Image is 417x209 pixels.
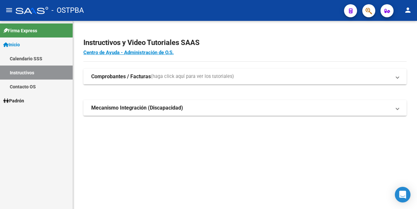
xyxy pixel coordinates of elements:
mat-icon: person [404,6,412,14]
div: Open Intercom Messenger [395,187,410,202]
span: Firma Express [3,27,37,34]
span: (haga click aquí para ver los tutoriales) [151,73,234,80]
mat-expansion-panel-header: Comprobantes / Facturas(haga click aquí para ver los tutoriales) [83,69,407,84]
mat-expansion-panel-header: Mecanismo Integración (Discapacidad) [83,100,407,116]
span: Inicio [3,41,20,48]
strong: Comprobantes / Facturas [91,73,151,80]
span: - OSTPBA [51,3,84,18]
span: Padrón [3,97,24,104]
mat-icon: menu [5,6,13,14]
h2: Instructivos y Video Tutoriales SAAS [83,37,407,49]
a: Centro de Ayuda - Administración de O.S. [83,50,174,55]
strong: Mecanismo Integración (Discapacidad) [91,104,183,112]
